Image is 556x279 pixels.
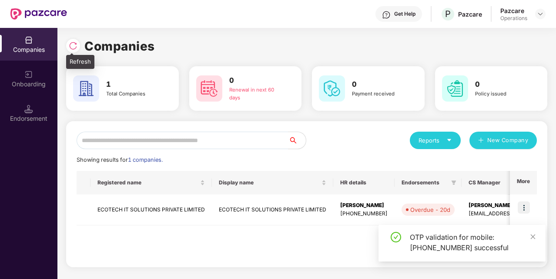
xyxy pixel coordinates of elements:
[500,15,527,22] div: Operations
[229,75,284,86] h3: 0
[510,171,537,194] th: More
[319,75,345,102] img: svg+xml;base64,PHN2ZyB4bWxucz0iaHR0cDovL3d3dy53My5vcmcvMjAwMC9zdmciIHdpZHRoPSI2MCIgaGVpZ2h0PSI2MC...
[500,7,527,15] div: Pazcare
[106,79,161,90] h3: 1
[84,37,155,56] h1: Companies
[391,232,401,242] span: check-circle
[402,179,448,186] span: Endorsements
[77,157,163,163] span: Showing results for
[66,55,94,69] div: Refresh
[97,179,198,186] span: Registered name
[518,201,530,214] img: icon
[451,180,456,185] span: filter
[442,75,468,102] img: svg+xml;base64,PHN2ZyB4bWxucz0iaHR0cDovL3d3dy53My5vcmcvMjAwMC9zdmciIHdpZHRoPSI2MCIgaGVpZ2h0PSI2MC...
[469,132,537,149] button: plusNew Company
[475,79,529,90] h3: 0
[212,194,333,225] td: ECOTECH IT SOLUTIONS PRIVATE LIMITED
[449,177,458,188] span: filter
[128,157,163,163] span: 1 companies.
[73,75,99,102] img: svg+xml;base64,PHN2ZyB4bWxucz0iaHR0cDovL3d3dy53My5vcmcvMjAwMC9zdmciIHdpZHRoPSI2MCIgaGVpZ2h0PSI2MC...
[419,136,452,145] div: Reports
[445,9,451,19] span: P
[229,86,284,102] div: Renewal in next 60 days
[90,194,212,225] td: ECOTECH IT SOLUTIONS PRIVATE LIMITED
[458,10,482,18] div: Pazcare
[478,137,484,144] span: plus
[475,90,529,98] div: Policy issued
[530,234,536,240] span: close
[352,90,406,98] div: Payment received
[333,171,395,194] th: HR details
[410,205,450,214] div: Overdue - 20d
[69,41,77,50] img: svg+xml;base64,PHN2ZyBpZD0iUmVsb2FkLTMyeDMyIiB4bWxucz0iaHR0cDovL3d3dy53My5vcmcvMjAwMC9zdmciIHdpZH...
[24,105,33,113] img: svg+xml;base64,PHN2ZyB3aWR0aD0iMTQuNSIgaGVpZ2h0PSIxNC41IiB2aWV3Qm94PSIwIDAgMTYgMTYiIGZpbGw9Im5vbm...
[196,75,222,102] img: svg+xml;base64,PHN2ZyB4bWxucz0iaHR0cDovL3d3dy53My5vcmcvMjAwMC9zdmciIHdpZHRoPSI2MCIgaGVpZ2h0PSI2MC...
[394,10,415,17] div: Get Help
[352,79,406,90] h3: 0
[90,171,212,194] th: Registered name
[288,137,306,144] span: search
[288,132,306,149] button: search
[340,210,388,218] div: [PHONE_NUMBER]
[24,70,33,79] img: svg+xml;base64,PHN2ZyB3aWR0aD0iMjAiIGhlaWdodD0iMjAiIHZpZXdCb3g9IjAgMCAyMCAyMCIgZmlsbD0ibm9uZSIgeG...
[219,179,320,186] span: Display name
[24,36,33,44] img: svg+xml;base64,PHN2ZyBpZD0iQ29tcGFuaWVzIiB4bWxucz0iaHR0cDovL3d3dy53My5vcmcvMjAwMC9zdmciIHdpZHRoPS...
[446,137,452,143] span: caret-down
[537,10,544,17] img: svg+xml;base64,PHN2ZyBpZD0iRHJvcGRvd24tMzJ4MzIiIHhtbG5zPSJodHRwOi8vd3d3LnczLm9yZy8yMDAwL3N2ZyIgd2...
[487,136,529,145] span: New Company
[410,232,535,253] div: OTP validation for mobile: [PHONE_NUMBER] successful
[106,90,161,98] div: Total Companies
[10,8,67,20] img: New Pazcare Logo
[382,10,391,19] img: svg+xml;base64,PHN2ZyBpZD0iSGVscC0zMngzMiIgeG1sbnM9Imh0dHA6Ly93d3cudzMub3JnLzIwMDAvc3ZnIiB3aWR0aD...
[340,201,388,210] div: [PERSON_NAME]
[212,171,333,194] th: Display name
